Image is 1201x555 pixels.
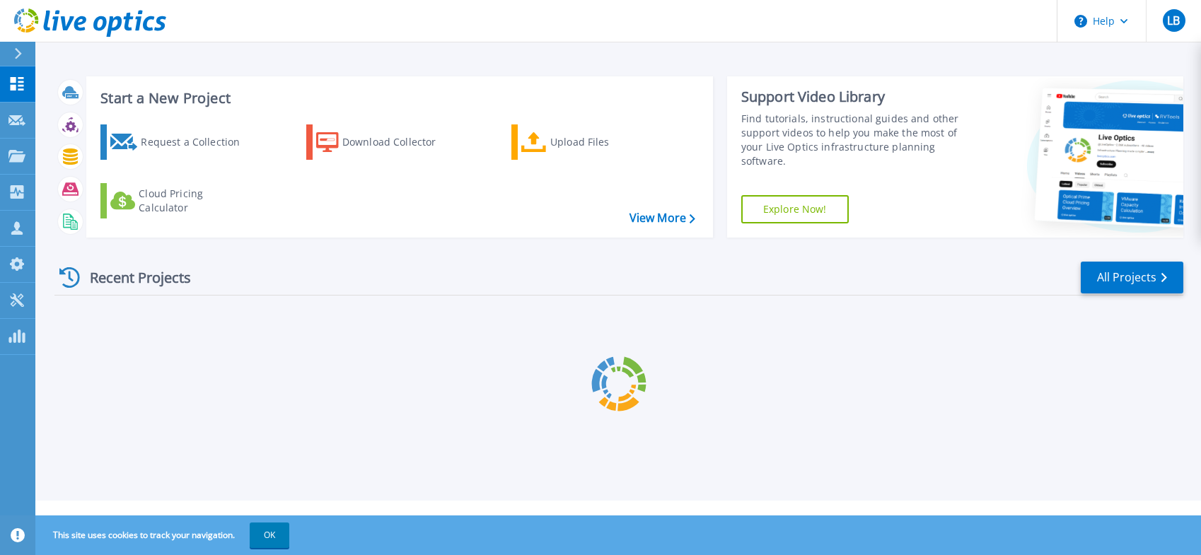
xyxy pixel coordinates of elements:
a: Upload Files [511,124,669,160]
div: Download Collector [342,128,456,156]
a: Request a Collection [100,124,258,160]
a: Download Collector [306,124,464,160]
a: All Projects [1081,262,1183,293]
div: Cloud Pricing Calculator [139,187,252,215]
button: OK [250,522,289,548]
div: Support Video Library [741,88,972,106]
a: Explore Now! [741,195,849,223]
a: Cloud Pricing Calculator [100,183,258,218]
div: Upload Files [550,128,663,156]
a: View More [629,211,695,225]
span: LB [1167,15,1180,26]
div: Find tutorials, instructional guides and other support videos to help you make the most of your L... [741,112,972,168]
span: This site uses cookies to track your navigation. [39,522,289,548]
div: Request a Collection [141,128,254,156]
h3: Start a New Project [100,90,695,106]
div: Recent Projects [54,260,210,295]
